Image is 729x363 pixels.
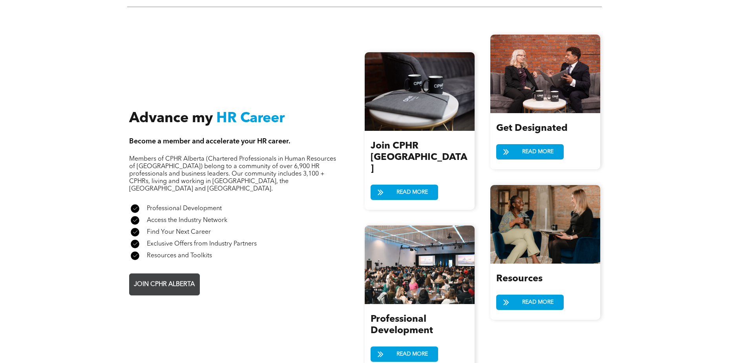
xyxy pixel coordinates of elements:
span: Professional Development [371,315,433,335]
span: Advance my [129,112,213,126]
span: READ MORE [394,185,431,200]
span: Find Your Next Career [147,229,211,235]
a: READ MORE [371,185,438,200]
span: READ MORE [519,295,556,310]
a: READ MORE [496,144,564,159]
span: Exclusive Offers from Industry Partners [147,241,257,247]
span: Access the Industry Network [147,217,227,224]
span: Become a member and accelerate your HR career. [129,138,291,145]
span: READ MORE [519,145,556,159]
a: READ MORE [496,295,564,310]
span: Professional Development [147,205,222,212]
span: JOIN CPHR ALBERTA [131,277,197,292]
span: READ MORE [394,347,431,361]
span: Join CPHR [GEOGRAPHIC_DATA] [371,141,467,174]
span: Resources and Toolkits [147,253,212,259]
a: JOIN CPHR ALBERTA [129,273,200,295]
span: HR Career [216,112,285,126]
span: Resources [496,274,543,284]
a: READ MORE [371,346,438,362]
span: Get Designated [496,124,568,133]
span: Members of CPHR Alberta (Chartered Professionals in Human Resources of [GEOGRAPHIC_DATA]) belong ... [129,156,336,192]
